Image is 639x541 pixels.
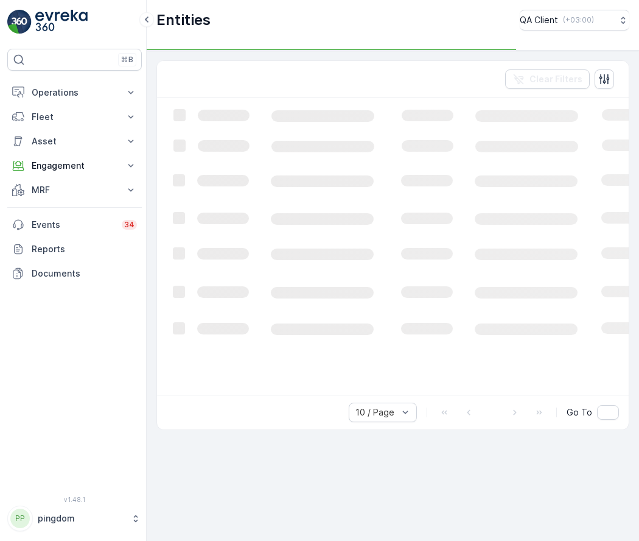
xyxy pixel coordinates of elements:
[7,154,142,178] button: Engagement
[32,135,117,147] p: Asset
[520,14,558,26] p: QA Client
[38,512,125,525] p: pingdom
[32,243,137,255] p: Reports
[32,160,117,172] p: Engagement
[7,105,142,129] button: Fleet
[7,261,142,286] a: Documents
[124,220,134,230] p: 34
[520,10,629,30] button: QA Client(+03:00)
[32,184,117,196] p: MRF
[7,80,142,105] button: Operations
[7,178,142,202] button: MRF
[563,15,594,25] p: ( +03:00 )
[35,10,88,34] img: logo_light-DOdMpM7g.png
[529,73,582,85] p: Clear Filters
[32,267,137,280] p: Documents
[121,55,133,65] p: ⌘B
[7,129,142,154] button: Asset
[7,506,142,531] button: PPpingdom
[567,406,592,419] span: Go To
[32,219,114,231] p: Events
[7,10,32,34] img: logo
[505,69,590,89] button: Clear Filters
[32,111,117,123] p: Fleet
[32,87,117,99] p: Operations
[7,213,142,237] a: Events34
[7,496,142,503] span: v 1.48.1
[7,237,142,261] a: Reports
[10,509,30,528] div: PP
[156,10,211,30] p: Entities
